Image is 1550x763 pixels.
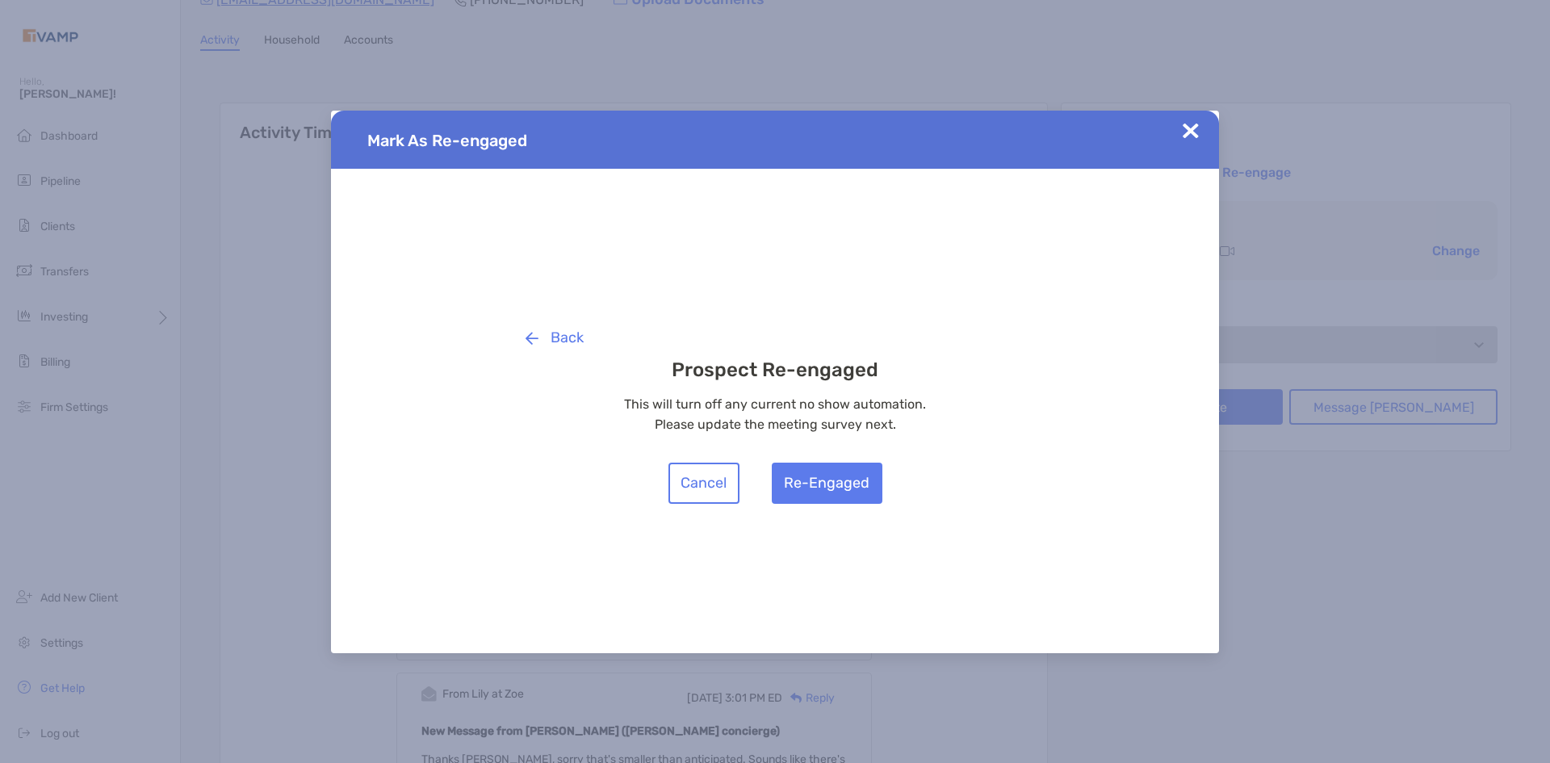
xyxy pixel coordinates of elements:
[513,358,1037,381] h3: Prospect Re-engaged
[513,317,596,358] button: Back
[772,463,882,504] button: Re-Engaged
[668,463,739,504] button: Cancel
[513,394,1037,414] p: This will turn off any current no show automation.
[526,332,538,345] img: button icon
[513,414,1037,434] p: Please update the meeting survey next.
[367,131,527,150] span: Mark As Re-engaged
[1183,123,1199,139] img: Close Updates Zoe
